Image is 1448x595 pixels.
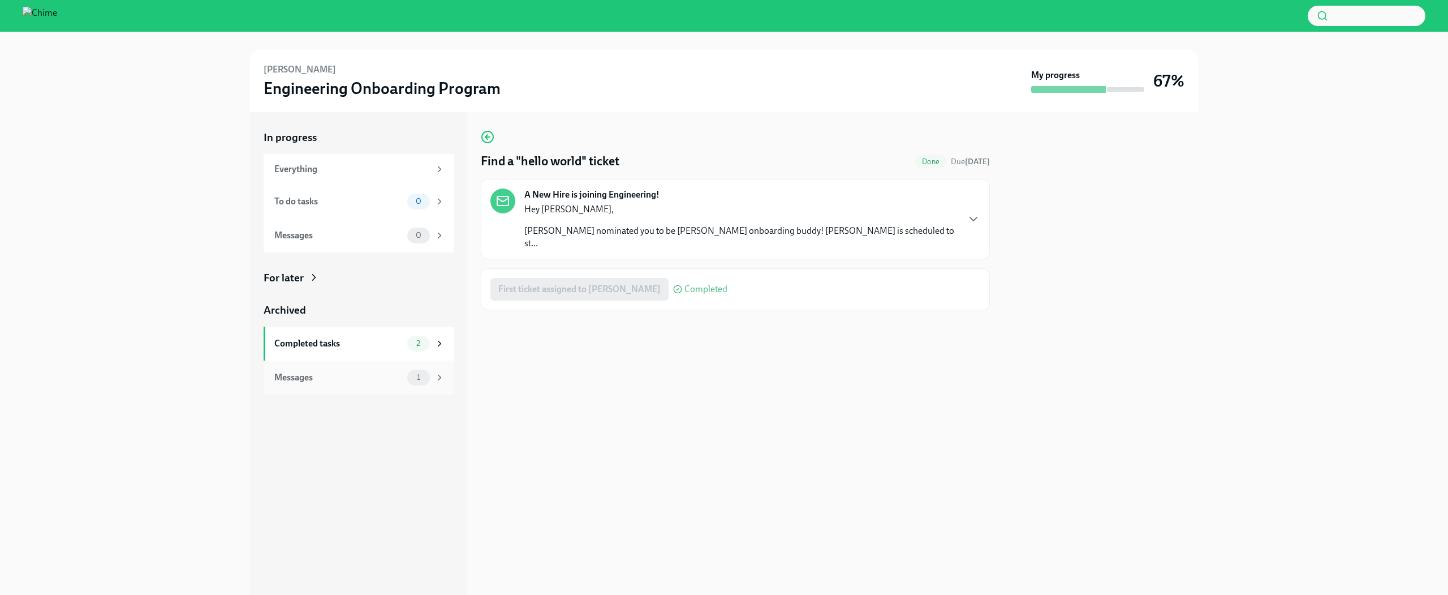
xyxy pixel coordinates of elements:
[409,197,428,206] span: 0
[264,271,454,285] a: For later
[264,361,454,395] a: Messages1
[274,163,430,175] div: Everything
[684,285,727,294] span: Completed
[524,203,958,216] p: Hey [PERSON_NAME],
[915,157,946,166] span: Done
[481,153,619,170] h4: Find a "hello world" ticket
[274,371,403,384] div: Messages
[965,157,990,166] strong: [DATE]
[264,78,501,99] h3: Engineering Onboarding Program
[264,154,454,185] a: Everything
[274,229,403,242] div: Messages
[264,219,454,252] a: Messages0
[524,225,958,250] p: [PERSON_NAME] nominated you to be [PERSON_NAME] onboarding buddy! [PERSON_NAME] is scheduled to s...
[951,156,990,167] span: September 7th, 2025 09:00
[1031,69,1080,82] strong: My progress
[409,231,428,239] span: 0
[264,63,336,76] h6: [PERSON_NAME]
[524,189,660,201] strong: A New Hire is joining Engineering!
[1153,71,1184,91] h3: 67%
[410,373,427,382] span: 1
[951,157,990,166] span: Due
[410,339,427,348] span: 2
[264,130,454,145] a: In progress
[264,327,454,361] a: Completed tasks2
[264,303,454,318] a: Archived
[264,271,304,285] div: For later
[274,337,403,350] div: Completed tasks
[274,195,403,208] div: To do tasks
[264,185,454,219] a: To do tasks0
[23,7,57,25] img: Chime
